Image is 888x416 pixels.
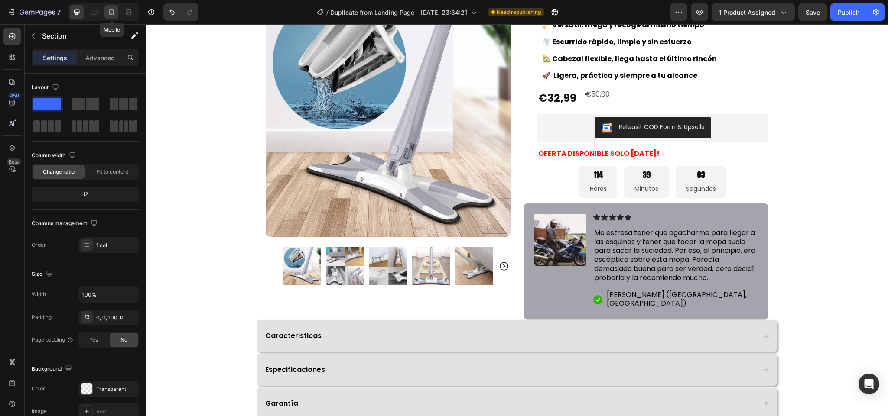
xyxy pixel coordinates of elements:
div: Releasit COD Form & Upsells [473,98,558,107]
span: / [326,8,329,17]
button: Releasit COD Form & Upsells [449,93,565,114]
div: Padding [32,313,52,321]
button: 1 product assigned [712,3,795,21]
div: Beta [7,158,21,165]
p: Settings [43,53,67,62]
div: 1 col [96,242,137,249]
span: Duplicate from Landing Page - [DATE] 23:34:21 [330,8,467,17]
div: Size [32,268,55,280]
div: 39 [488,145,512,155]
iframe: Design area [146,24,888,416]
div: Color [32,385,45,393]
div: Order [32,241,46,249]
p: Section [42,31,113,41]
span: Fit to content [96,168,128,176]
span: Garantía [119,374,152,384]
span: 🚀 Ligera, práctica y siempre a tu alcance [396,46,551,56]
div: Background [32,363,74,375]
button: Carousel Next Arrow [353,237,363,247]
span: No [120,336,127,344]
div: Page padding [32,336,74,344]
p: Minutos [488,159,512,170]
p: Segundos [540,159,570,170]
img: CKKYs5695_ICEAE=.webp [455,98,466,109]
div: 114 [444,145,461,155]
p: Advanced [85,53,115,62]
div: Image [32,407,47,415]
div: Open Intercom Messenger [859,374,879,394]
span: [PERSON_NAME] ([GEOGRAPHIC_DATA], [GEOGRAPHIC_DATA]) [461,265,601,284]
span: 1 product assigned [719,8,775,17]
img: Fregona autolimpiante giratoria 360 [137,223,175,261]
span: Especificaciones [119,340,179,350]
div: Add... [96,408,137,416]
div: €32,99 [391,63,431,84]
img: Fregona autolimpiante giratoria 360 - additional image 5 [180,223,218,261]
span: Me estresa tener que agacharme para llegar a las esquinas y tener que tocar la mopa sucia para sa... [448,203,609,258]
img: UT8br3ZXB8aXXagOFbXq.jpg_220x220.jpg_.webp [388,190,440,242]
span: 🏡 Cabezal flexible, llega hasta el último rincón [396,29,571,39]
input: Auto [79,287,139,302]
span: Caracteristicas [119,306,176,316]
span: Save [806,9,820,16]
div: 0, 0, 100, 0 [96,314,137,322]
span: 🌪️ Escurrido rápido, limpio y sin esfuerzo [396,13,546,23]
div: Layout [32,82,61,94]
button: Publish [830,3,867,21]
p: 7 [57,7,61,17]
span: Need republishing [497,8,541,16]
div: Undo/Redo [163,3,198,21]
div: Column width [32,150,78,161]
div: Transparent [96,385,137,393]
img: Fregona autolimpiante giratoria 360 - additional image 7 [309,223,347,261]
p: OFERTA DISPONIBLE SOLO [DATE]! [392,123,621,136]
button: Save [798,3,827,21]
div: 03 [540,145,570,155]
div: €50,00 [438,63,465,77]
div: 450 [8,92,21,99]
div: Width [32,290,46,298]
p: Horas [444,159,461,170]
span: Yes [89,336,98,344]
button: 7 [3,3,65,21]
span: Change ratio [43,168,75,176]
div: Publish [838,8,859,17]
div: 12 [33,188,137,200]
div: Columns management [32,218,99,229]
